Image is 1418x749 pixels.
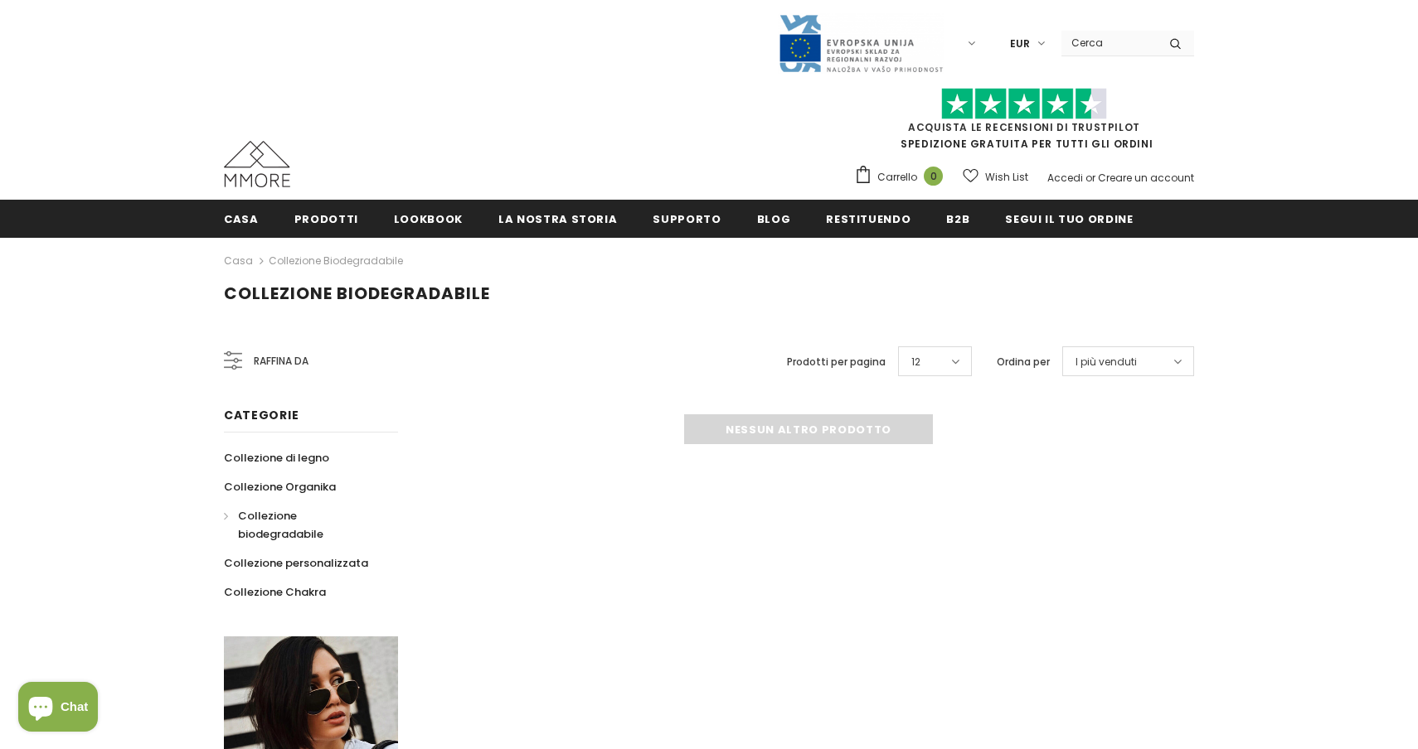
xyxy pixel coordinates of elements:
span: Prodotti [294,211,358,227]
a: Wish List [963,162,1028,191]
span: Collezione biodegradabile [224,282,490,305]
a: Accedi [1047,171,1083,185]
span: La nostra storia [498,211,617,227]
a: Creare un account [1098,171,1194,185]
inbox-online-store-chat: Shopify online store chat [13,682,103,736]
img: Javni Razpis [778,13,944,74]
span: Lookbook [394,211,463,227]
a: Segui il tuo ordine [1005,200,1133,237]
a: Collezione di legno [224,443,329,472]
a: Collezione Chakra [224,577,326,606]
img: Casi MMORE [224,141,290,187]
a: La nostra storia [498,200,617,237]
span: Segui il tuo ordine [1005,211,1133,227]
a: Casa [224,251,253,271]
span: Collezione Organika [224,479,336,495]
span: Casa [224,211,259,227]
a: Restituendo [826,200,911,237]
span: supporto [653,211,721,227]
a: Lookbook [394,200,463,237]
span: Restituendo [826,211,911,227]
span: B2B [946,211,969,227]
a: Blog [757,200,791,237]
span: or [1085,171,1095,185]
span: Raffina da [254,352,308,370]
span: SPEDIZIONE GRATUITA PER TUTTI GLI ORDINI [854,95,1194,151]
img: Fidati di Pilot Stars [941,88,1107,120]
span: Collezione personalizzata [224,555,368,571]
span: Blog [757,211,791,227]
span: Collezione di legno [224,450,329,466]
span: Collezione biodegradabile [238,508,323,542]
a: Casa [224,200,259,237]
span: 0 [924,167,943,186]
a: Prodotti [294,200,358,237]
a: Collezione biodegradabile [224,501,380,548]
input: Search Site [1061,31,1157,55]
span: Wish List [985,169,1028,186]
a: supporto [653,200,721,237]
label: Prodotti per pagina [787,354,886,370]
span: Collezione Chakra [224,584,326,600]
span: Categorie [224,407,299,423]
span: 12 [911,354,920,370]
a: Collezione biodegradabile [269,254,403,268]
span: I più venduti [1076,354,1137,370]
a: Carrello 0 [854,165,951,190]
a: Collezione personalizzata [224,548,368,577]
span: Carrello [877,169,917,186]
a: Javni Razpis [778,36,944,50]
span: EUR [1010,36,1030,52]
label: Ordina per [997,354,1050,370]
a: B2B [946,200,969,237]
a: Collezione Organika [224,472,336,501]
a: Acquista le recensioni di TrustPilot [908,120,1140,134]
